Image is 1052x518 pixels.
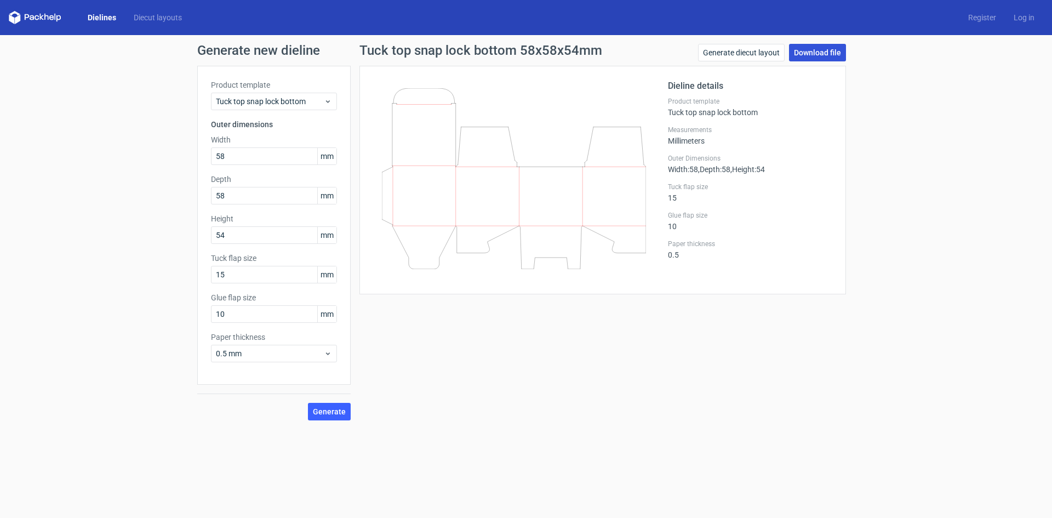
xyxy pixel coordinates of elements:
[211,332,337,343] label: Paper thickness
[789,44,846,61] a: Download file
[668,79,832,93] h2: Dieline details
[668,154,832,163] label: Outer Dimensions
[216,96,324,107] span: Tuck top snap lock bottom
[668,211,832,220] label: Glue flap size
[668,97,832,117] div: Tuck top snap lock bottom
[730,165,765,174] span: , Height : 54
[317,187,336,204] span: mm
[668,126,832,145] div: Millimeters
[698,165,730,174] span: , Depth : 58
[959,12,1005,23] a: Register
[668,240,832,248] label: Paper thickness
[668,240,832,259] div: 0.5
[668,211,832,231] div: 10
[211,134,337,145] label: Width
[317,227,336,243] span: mm
[308,403,351,420] button: Generate
[211,292,337,303] label: Glue flap size
[79,12,125,23] a: Dielines
[359,44,602,57] h1: Tuck top snap lock bottom 58x58x54mm
[668,165,698,174] span: Width : 58
[668,126,832,134] label: Measurements
[668,183,832,202] div: 15
[317,266,336,283] span: mm
[317,148,336,164] span: mm
[211,213,337,224] label: Height
[668,97,832,106] label: Product template
[668,183,832,191] label: Tuck flap size
[125,12,191,23] a: Diecut layouts
[211,119,337,130] h3: Outer dimensions
[211,174,337,185] label: Depth
[211,79,337,90] label: Product template
[211,253,337,264] label: Tuck flap size
[698,44,785,61] a: Generate diecut layout
[317,306,336,322] span: mm
[1005,12,1043,23] a: Log in
[216,348,324,359] span: 0.5 mm
[197,44,855,57] h1: Generate new dieline
[313,408,346,415] span: Generate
